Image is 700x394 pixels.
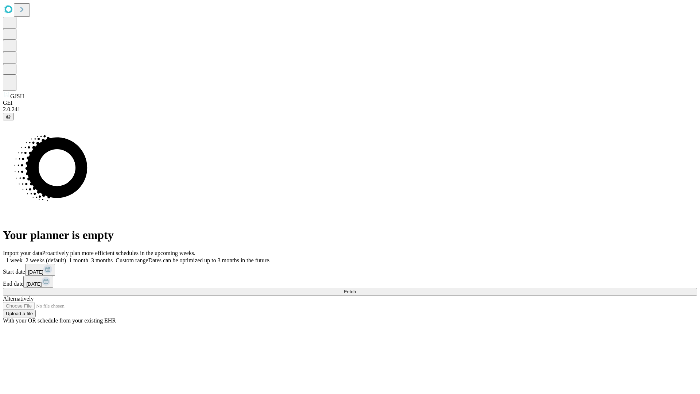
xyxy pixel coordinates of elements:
span: With your OR schedule from your existing EHR [3,317,116,324]
div: Start date [3,264,697,276]
span: Fetch [344,289,356,294]
div: End date [3,276,697,288]
span: Alternatively [3,295,34,302]
span: Custom range [116,257,148,263]
span: 1 month [69,257,88,263]
div: GEI [3,100,697,106]
button: [DATE] [23,276,53,288]
h1: Your planner is empty [3,228,697,242]
button: Fetch [3,288,697,295]
span: Dates can be optimized up to 3 months in the future. [148,257,271,263]
span: 3 months [91,257,113,263]
button: @ [3,113,14,120]
span: Import your data [3,250,42,256]
div: 2.0.241 [3,106,697,113]
button: Upload a file [3,310,36,317]
span: [DATE] [28,269,43,275]
span: GJSH [10,93,24,99]
button: [DATE] [25,264,55,276]
span: @ [6,114,11,119]
span: 1 week [6,257,23,263]
span: 2 weeks (default) [26,257,66,263]
span: Proactively plan more efficient schedules in the upcoming weeks. [42,250,195,256]
span: [DATE] [26,281,42,287]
